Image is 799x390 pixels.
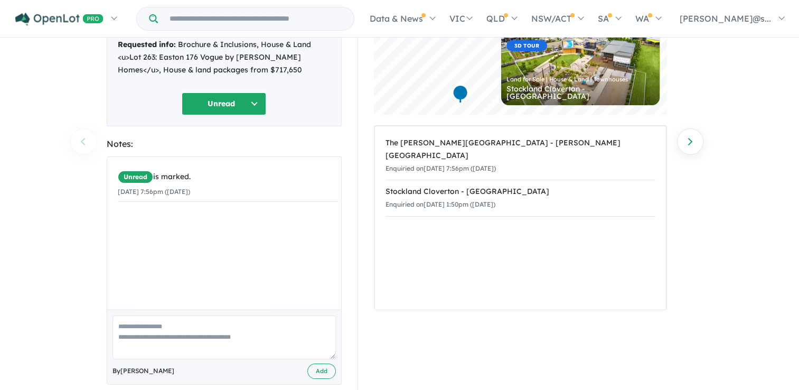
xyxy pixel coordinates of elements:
a: Stockland Cloverton - [GEOGRAPHIC_DATA]Enquiried on[DATE] 1:50pm ([DATE]) [386,180,655,217]
div: The [PERSON_NAME][GEOGRAPHIC_DATA] - [PERSON_NAME][GEOGRAPHIC_DATA] [386,137,655,162]
button: Add [307,364,336,379]
div: is marked. [118,171,339,183]
div: Stockland Cloverton - [GEOGRAPHIC_DATA] [386,185,655,198]
span: Unread [118,171,153,183]
a: The [PERSON_NAME][GEOGRAPHIC_DATA] - [PERSON_NAME][GEOGRAPHIC_DATA]Enquiried on[DATE] 7:56pm ([DA... [386,132,655,180]
div: Brochure & Inclusions, House & Land <u>Lot 263: Easton 176 Vogue by [PERSON_NAME] Homes</u>, Hous... [118,39,331,76]
strong: Requested info: [118,40,176,49]
button: Unread [182,92,266,115]
a: OPENLOT CASHBACK3D TOUR 11 AVAILABLE Land for Sale | House & Land | Townhouses Stockland Cloverto... [501,18,660,105]
input: Try estate name, suburb, builder or developer [160,7,352,30]
small: Enquiried on [DATE] 7:56pm ([DATE]) [386,164,496,172]
span: By [PERSON_NAME] [112,366,174,376]
div: Stockland Cloverton - [GEOGRAPHIC_DATA] [506,85,654,100]
small: [DATE] 7:56pm ([DATE]) [118,188,190,196]
div: Notes: [107,137,342,151]
div: Land for Sale | House & Land | Townhouses [506,77,654,82]
img: Openlot PRO Logo White [15,13,104,26]
small: Enquiried on [DATE] 1:50pm ([DATE]) [386,200,495,208]
div: Map marker [452,85,468,104]
span: [PERSON_NAME]@s... [680,13,771,24]
span: 3D TOUR [506,40,547,51]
